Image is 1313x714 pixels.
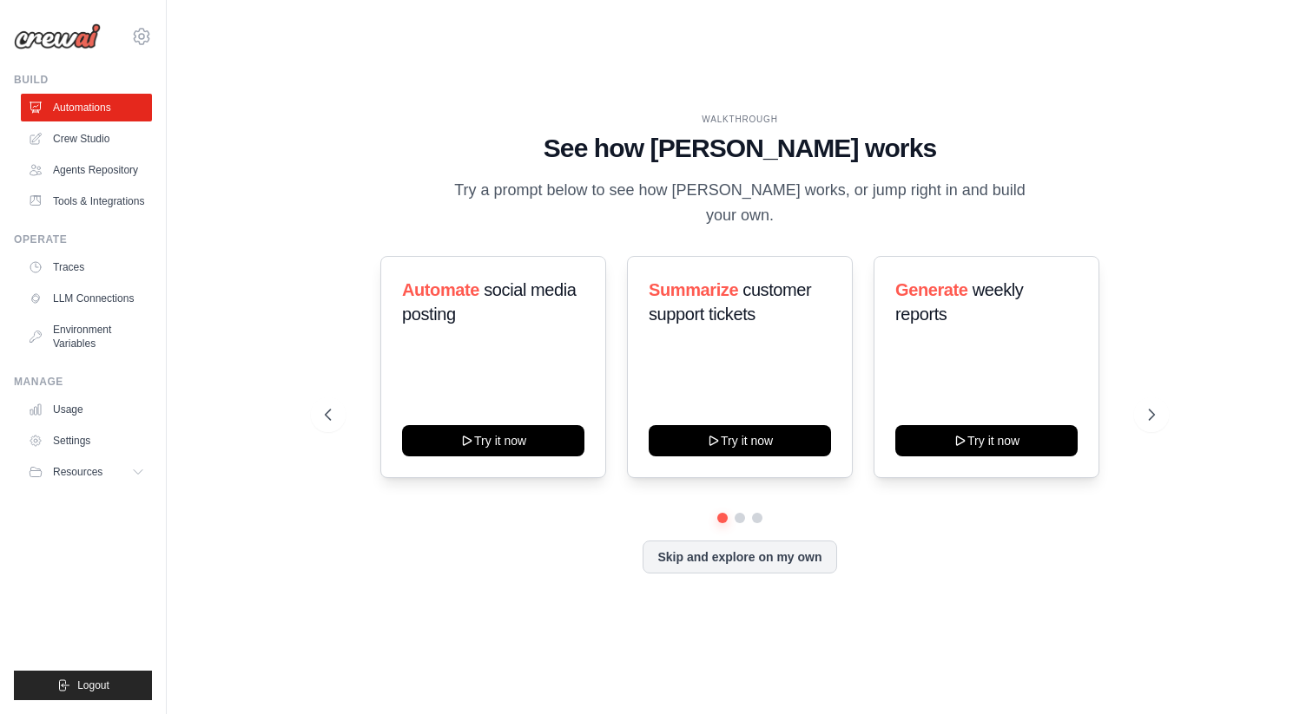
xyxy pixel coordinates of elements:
span: Automate [402,280,479,299]
button: Try it now [649,425,831,456]
button: Resources [21,458,152,486]
a: Automations [21,94,152,121]
button: Try it now [402,425,584,456]
span: Summarize [649,280,738,299]
img: Logo [14,23,101,49]
h1: See how [PERSON_NAME] works [325,133,1156,164]
div: Manage [14,375,152,389]
span: customer support tickets [649,280,811,324]
p: Try a prompt below to see how [PERSON_NAME] works, or jump right in and build your own. [448,178,1032,229]
span: Generate [895,280,968,299]
iframe: Chat Widget [1226,631,1313,714]
a: Environment Variables [21,316,152,357]
span: social media posting [402,280,577,324]
button: Try it now [895,425,1078,456]
span: Resources [53,465,102,479]
a: Settings [21,427,152,455]
span: Logout [77,678,109,692]
button: Skip and explore on my own [643,540,836,573]
a: Crew Studio [21,125,152,153]
a: Usage [21,396,152,423]
div: Build [14,73,152,87]
div: WALKTHROUGH [325,113,1156,126]
a: Agents Repository [21,156,152,184]
a: LLM Connections [21,285,152,312]
a: Tools & Integrations [21,187,152,215]
div: Operate [14,233,152,246]
button: Logout [14,671,152,700]
a: Traces [21,253,152,281]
